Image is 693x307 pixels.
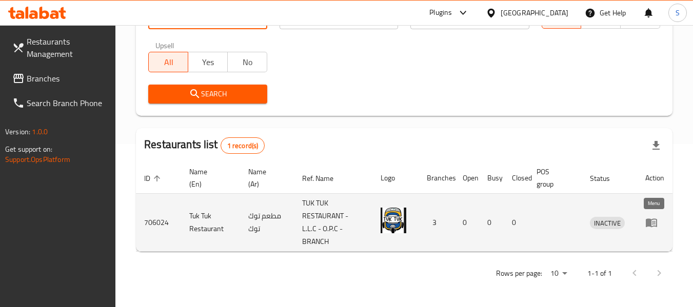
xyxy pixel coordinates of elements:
[189,166,227,190] span: Name (En)
[136,194,181,252] td: 706024
[248,166,282,190] span: Name (Ar)
[479,194,504,252] td: 0
[546,11,578,26] span: All
[148,52,188,72] button: All
[27,97,108,109] span: Search Branch Phone
[585,11,617,26] span: TGO
[429,7,452,19] div: Plugins
[590,172,623,185] span: Status
[372,162,419,194] th: Logo
[4,91,116,115] a: Search Branch Phone
[454,194,479,252] td: 0
[155,42,174,49] label: Upsell
[294,194,372,252] td: TUK TUK RESTAURANT - L.L.C - O.P.C - BRANCH
[148,85,267,104] button: Search
[188,52,228,72] button: Yes
[136,162,672,252] table: enhanced table
[5,153,70,166] a: Support.OpsPlatform
[587,267,612,280] p: 1-1 of 1
[32,125,48,138] span: 1.0.0
[644,133,668,158] div: Export file
[537,166,569,190] span: POS group
[302,172,347,185] span: Ref. Name
[504,162,528,194] th: Closed
[419,194,454,252] td: 3
[381,208,406,233] img: Tuk Tuk Restaurant
[454,162,479,194] th: Open
[479,162,504,194] th: Busy
[156,88,259,100] span: Search
[221,137,265,154] div: Total records count
[27,72,108,85] span: Branches
[496,267,542,280] p: Rows per page:
[625,11,656,26] span: TMP
[4,29,116,66] a: Restaurants Management
[637,162,672,194] th: Action
[221,141,265,151] span: 1 record(s)
[676,7,680,18] span: S
[501,7,568,18] div: [GEOGRAPHIC_DATA]
[5,125,30,138] span: Version:
[181,194,240,252] td: Tuk Tuk Restaurant
[419,162,454,194] th: Branches
[153,55,184,70] span: All
[240,194,294,252] td: مطعم توك توك
[5,142,52,156] span: Get support on:
[504,194,528,252] td: 0
[144,137,265,154] h2: Restaurants list
[4,66,116,91] a: Branches
[144,172,164,185] span: ID
[192,55,224,70] span: Yes
[227,52,267,72] button: No
[232,55,263,70] span: No
[590,217,625,229] span: INACTIVE
[27,35,108,60] span: Restaurants Management
[546,266,571,281] div: Rows per page:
